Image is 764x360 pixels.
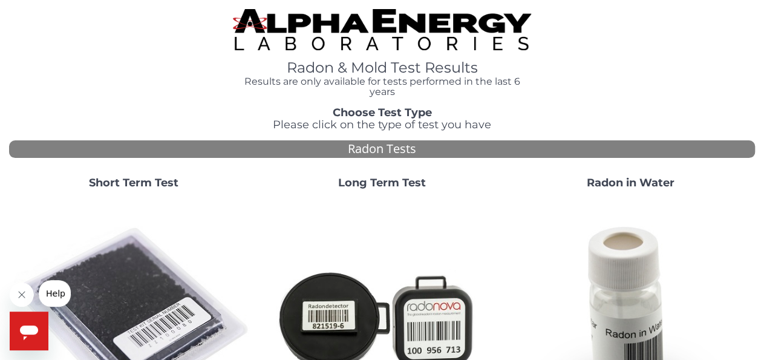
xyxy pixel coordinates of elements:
div: Radon Tests [9,140,755,158]
strong: Choose Test Type [333,106,432,119]
strong: Radon in Water [587,176,674,189]
h4: Results are only available for tests performed in the last 6 years [233,76,531,97]
h1: Radon & Mold Test Results [233,60,531,76]
span: Please click on the type of test you have [273,118,491,131]
strong: Short Term Test [89,176,178,189]
iframe: Close message [10,283,34,307]
iframe: Message from company [39,280,71,307]
img: TightCrop.jpg [233,9,531,50]
strong: Long Term Test [338,176,426,189]
iframe: Button to launch messaging window [10,312,48,350]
